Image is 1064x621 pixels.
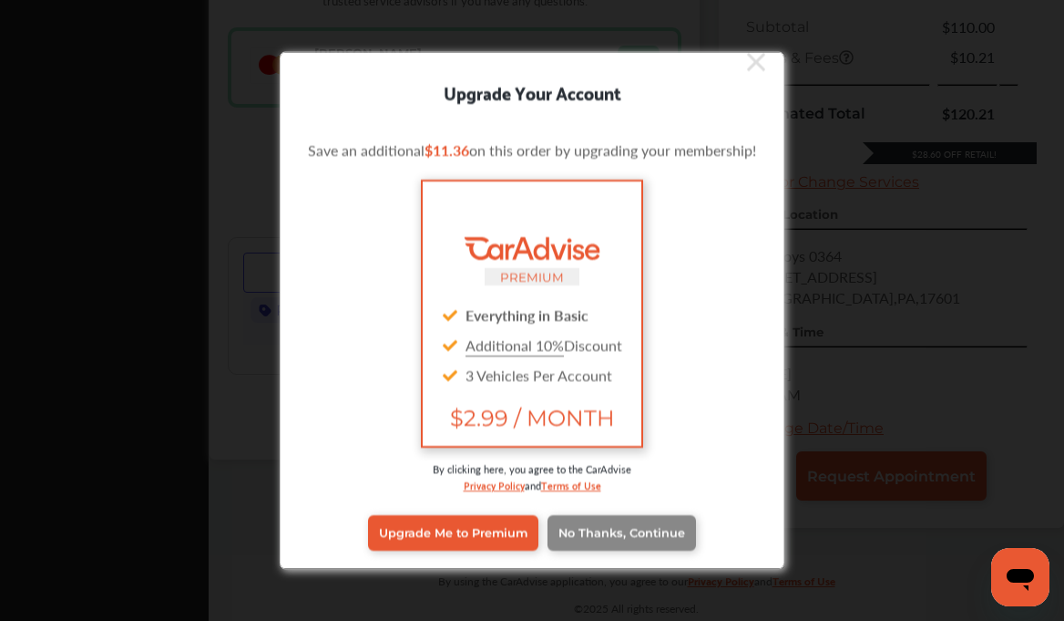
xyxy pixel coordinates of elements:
[437,404,627,430] span: $2.99 / MONTH
[558,526,685,540] span: No Thanks, Continue
[425,139,469,160] span: $11.36
[465,334,564,355] u: Additional 10%
[437,359,627,389] div: 3 Vehicles Per Account
[465,334,622,355] span: Discount
[500,269,564,284] small: PREMIUM
[547,515,696,550] a: No Thanks, Continue
[464,475,525,492] a: Privacy Policy
[308,139,756,160] p: Save an additional on this order by upgrading your membership!
[541,475,601,492] a: Terms of Use
[465,304,588,325] strong: Everything in Basic
[281,77,783,106] div: Upgrade Your Account
[368,515,538,550] a: Upgrade Me to Premium
[991,548,1049,606] iframe: Button to launch messaging window
[379,526,527,540] span: Upgrade Me to Premium
[308,461,756,511] div: By clicking here, you agree to the CarAdvise and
